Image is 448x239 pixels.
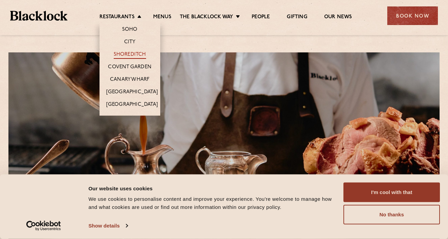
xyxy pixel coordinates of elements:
[10,11,67,21] img: BL_Textured_Logo-footer-cropped.svg
[88,221,128,231] a: Show details
[122,26,138,34] a: Soho
[124,39,136,46] a: City
[100,14,135,21] a: Restaurants
[252,14,270,21] a: People
[108,64,151,71] a: Covent Garden
[106,89,158,96] a: [GEOGRAPHIC_DATA]
[387,6,438,25] div: Book Now
[287,14,307,21] a: Gifting
[114,51,146,59] a: Shoreditch
[324,14,352,21] a: Our News
[88,195,336,211] div: We use cookies to personalise content and improve your experience. You're welcome to manage how a...
[153,14,171,21] a: Menus
[343,205,440,224] button: No thanks
[110,76,149,84] a: Canary Wharf
[106,101,158,109] a: [GEOGRAPHIC_DATA]
[88,184,336,192] div: Our website uses cookies
[180,14,233,21] a: The Blacklock Way
[343,183,440,202] button: I'm cool with that
[14,221,73,231] a: Usercentrics Cookiebot - opens in a new window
